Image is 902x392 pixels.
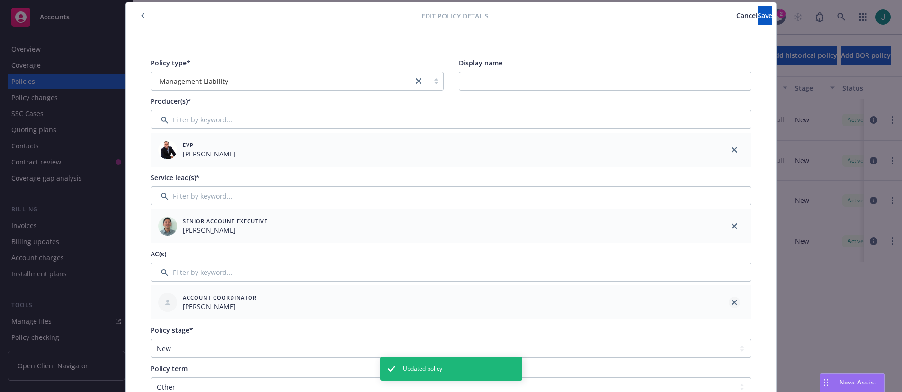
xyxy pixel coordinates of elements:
span: Senior Account Executive [183,217,268,225]
span: [PERSON_NAME] [183,301,257,311]
input: Filter by keyword... [151,186,751,205]
button: Nova Assist [820,373,885,392]
img: employee photo [158,140,177,159]
span: AC(s) [151,249,166,258]
span: Service lead(s)* [151,173,200,182]
span: Management Liability [156,76,408,86]
span: Save [758,11,772,20]
a: close [729,220,740,232]
input: Filter by keyword... [151,110,751,129]
span: Producer(s)* [151,97,191,106]
span: Policy term [151,364,188,373]
span: Nova Assist [839,378,877,386]
span: EVP [183,141,236,149]
a: close [413,75,424,87]
span: Policy stage* [151,326,193,335]
span: [PERSON_NAME] [183,149,236,159]
span: Updated policy [403,365,442,373]
span: Edit policy details [421,11,489,21]
span: Cancel [736,11,758,20]
img: employee photo [158,217,177,236]
span: Policy type* [151,58,190,67]
input: Filter by keyword... [151,263,751,282]
span: Management Liability [160,76,228,86]
span: Account Coordinator [183,293,257,301]
div: Drag to move [820,374,832,392]
span: [PERSON_NAME] [183,225,268,235]
a: close [729,297,740,308]
span: Display name [459,58,502,67]
a: close [729,144,740,155]
button: Save [758,6,772,25]
button: Cancel [736,6,758,25]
